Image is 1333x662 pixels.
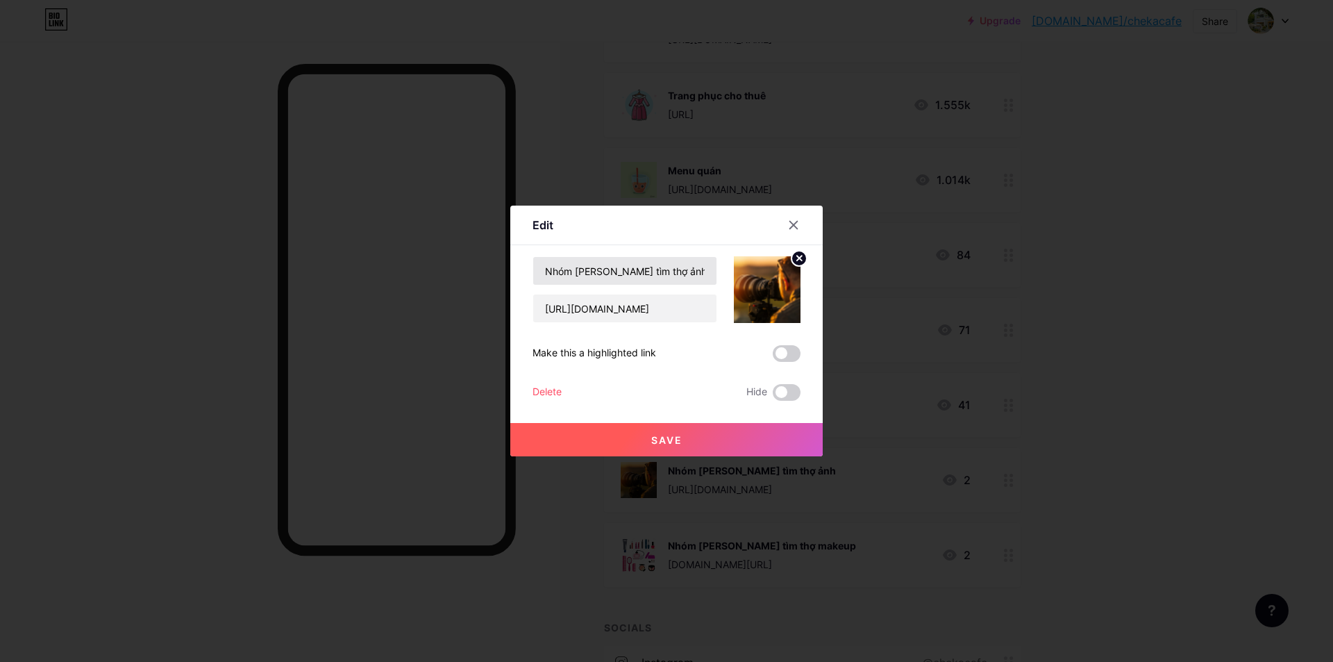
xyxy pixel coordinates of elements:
[651,434,682,446] span: Save
[533,384,562,401] div: Delete
[734,256,800,323] img: link_thumbnail
[746,384,767,401] span: Hide
[533,217,553,233] div: Edit
[533,295,716,322] input: URL
[533,257,716,285] input: Title
[533,345,656,362] div: Make this a highlighted link
[510,423,823,456] button: Save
